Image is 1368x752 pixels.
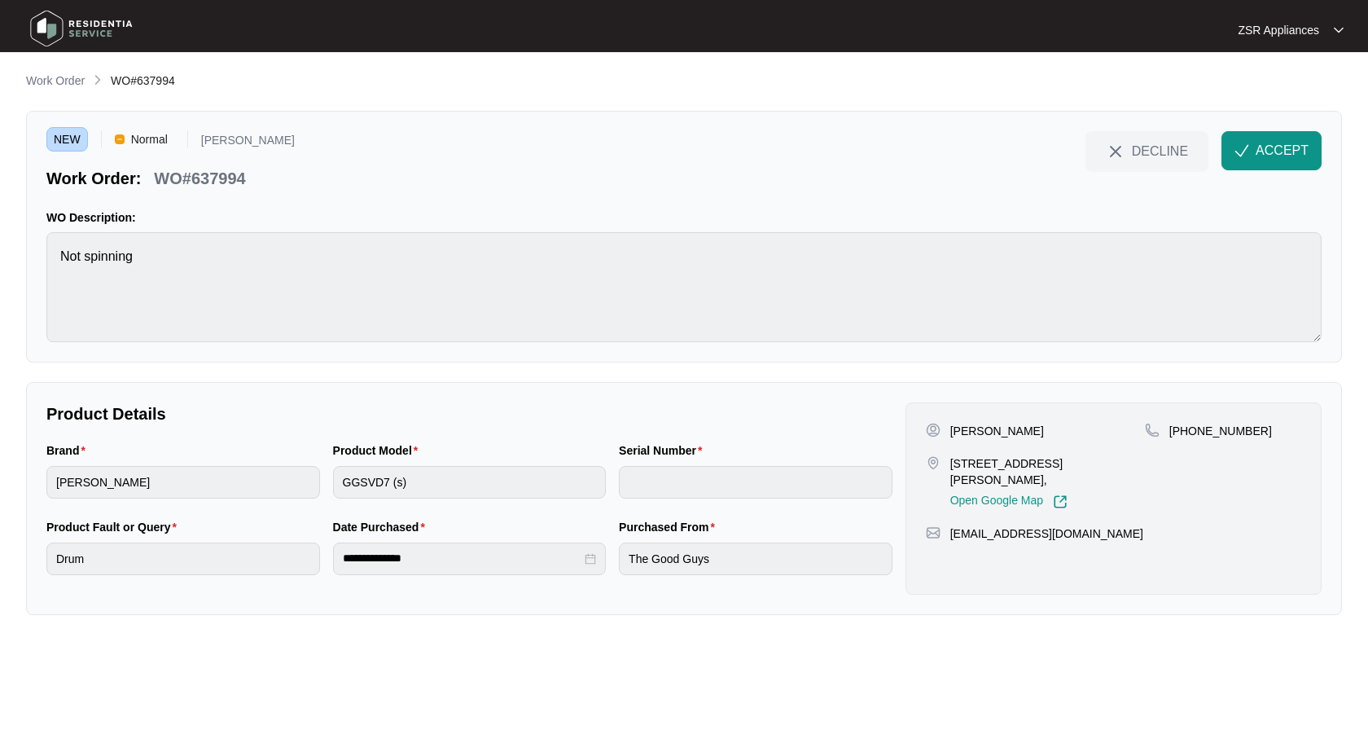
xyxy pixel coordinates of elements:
span: NEW [46,127,88,152]
p: WO Description: [46,209,1322,226]
button: close-IconDECLINE [1085,131,1208,170]
input: Brand [46,466,320,499]
input: Serial Number [619,466,892,499]
input: Product Fault or Query [46,543,320,575]
img: dropdown arrow [1334,26,1344,34]
button: check-IconACCEPT [1221,131,1322,170]
img: Link-External [1053,495,1068,509]
a: Open Google Map [950,495,1068,509]
input: Date Purchased [343,550,582,567]
a: Work Order [23,73,88,90]
span: WO#637994 [111,74,175,87]
p: [PERSON_NAME] [950,423,1044,439]
p: [PERSON_NAME] [201,134,295,152]
label: Product Model [333,442,425,459]
p: Work Order [26,73,85,89]
p: [EMAIL_ADDRESS][DOMAIN_NAME] [950,526,1143,542]
input: Product Model [333,466,607,499]
p: Product Details [46,402,892,425]
p: [STREET_ADDRESS][PERSON_NAME], [950,455,1145,488]
p: WO#637994 [154,167,245,190]
img: chevron-right [91,73,104,86]
span: ACCEPT [1256,141,1309,161]
textarea: Not spinning [46,232,1322,342]
label: Brand [46,442,92,459]
img: Vercel Logo [115,134,125,144]
p: Work Order: [46,167,141,190]
label: Serial Number [619,442,708,459]
img: close-Icon [1106,142,1125,161]
p: [PHONE_NUMBER] [1169,423,1272,439]
img: user-pin [926,423,940,438]
img: map-pin [926,455,940,470]
label: Product Fault or Query [46,519,183,535]
span: Normal [125,127,174,152]
input: Purchased From [619,543,892,575]
img: residentia service logo [24,4,138,53]
p: ZSR Appliances [1238,22,1319,38]
img: map-pin [1145,423,1160,438]
img: map-pin [926,526,940,540]
span: DECLINE [1132,142,1188,160]
label: Date Purchased [333,519,432,535]
label: Purchased From [619,519,721,535]
img: check-Icon [1234,143,1249,158]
